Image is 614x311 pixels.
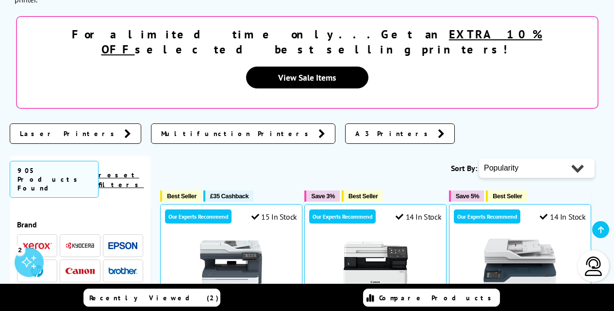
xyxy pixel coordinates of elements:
[311,192,334,200] span: Save 3%
[108,267,137,274] img: Brother
[456,192,479,200] span: Save 5%
[108,265,137,277] a: Brother
[66,240,95,252] a: Kyocera
[89,294,219,302] span: Recently Viewed (2)
[66,265,95,277] a: Canon
[66,268,95,274] img: Canon
[151,123,335,144] a: Multifunction Printers
[363,289,500,307] a: Compare Products
[83,289,220,307] a: Recently Viewed (2)
[108,240,137,252] a: Epson
[454,209,520,224] div: Our Experts Recommend
[15,244,25,255] div: 2
[309,209,376,224] div: Our Experts Recommend
[165,209,232,224] div: Our Experts Recommend
[203,190,253,202] button: £35 Cashback
[246,67,368,88] a: View Sale Items
[493,192,522,200] span: Best Seller
[167,192,197,200] span: Best Seller
[23,240,52,252] a: Xerox
[251,212,297,222] div: 15 In Stock
[540,212,585,222] div: 14 In Stock
[23,242,52,249] img: Xerox
[355,129,433,138] span: A3 Printers
[66,242,95,249] img: Kyocera
[108,242,137,249] img: Epson
[20,129,119,138] span: Laser Printers
[72,27,542,57] strong: For a limited time only...Get an selected best selling printers!
[101,27,543,57] u: EXTRA 10% OFF
[161,129,314,138] span: Multifunction Printers
[210,192,249,200] span: £35 Cashback
[160,190,201,202] button: Best Seller
[379,294,497,302] span: Compare Products
[345,123,455,144] a: A3 Printers
[486,190,527,202] button: Best Seller
[99,171,144,189] a: reset filters
[396,212,441,222] div: 14 In Stock
[342,190,383,202] button: Best Seller
[584,257,603,276] img: user-headset-light.svg
[10,161,99,198] span: 905 Products Found
[10,123,141,144] a: Laser Printers
[17,220,143,229] span: Brand
[449,190,484,202] button: Save 5%
[348,192,378,200] span: Best Seller
[451,163,477,173] span: Sort By:
[304,190,339,202] button: Save 3%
